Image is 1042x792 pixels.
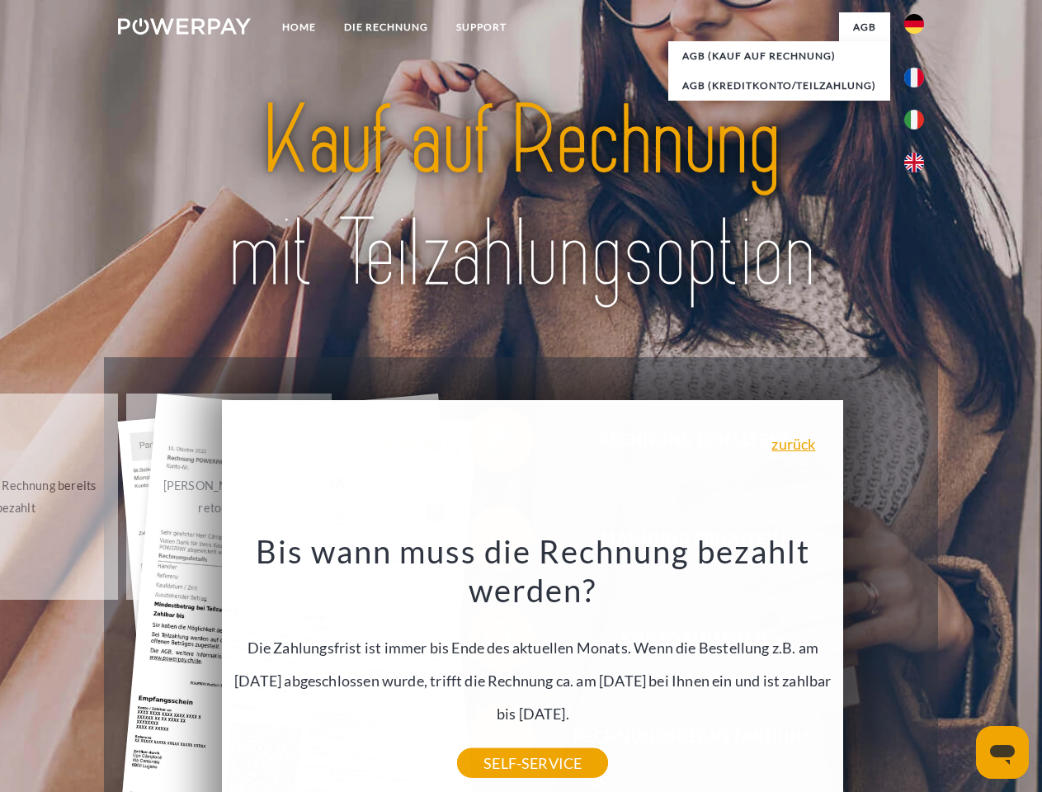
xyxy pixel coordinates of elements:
[904,68,924,87] img: fr
[232,531,834,763] div: Die Zahlungsfrist ist immer bis Ende des aktuellen Monats. Wenn die Bestellung z.B. am [DATE] abg...
[839,12,890,42] a: agb
[442,12,521,42] a: SUPPORT
[330,12,442,42] a: DIE RECHNUNG
[904,14,924,34] img: de
[668,71,890,101] a: AGB (Kreditkonto/Teilzahlung)
[457,748,608,778] a: SELF-SERVICE
[136,474,322,519] div: [PERSON_NAME] wurde retourniert
[976,726,1029,779] iframe: Schaltfläche zum Öffnen des Messaging-Fensters
[904,110,924,130] img: it
[232,531,834,610] h3: Bis wann muss die Rechnung bezahlt werden?
[904,153,924,172] img: en
[158,79,884,316] img: title-powerpay_de.svg
[268,12,330,42] a: Home
[118,18,251,35] img: logo-powerpay-white.svg
[668,41,890,71] a: AGB (Kauf auf Rechnung)
[771,436,815,451] a: zurück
